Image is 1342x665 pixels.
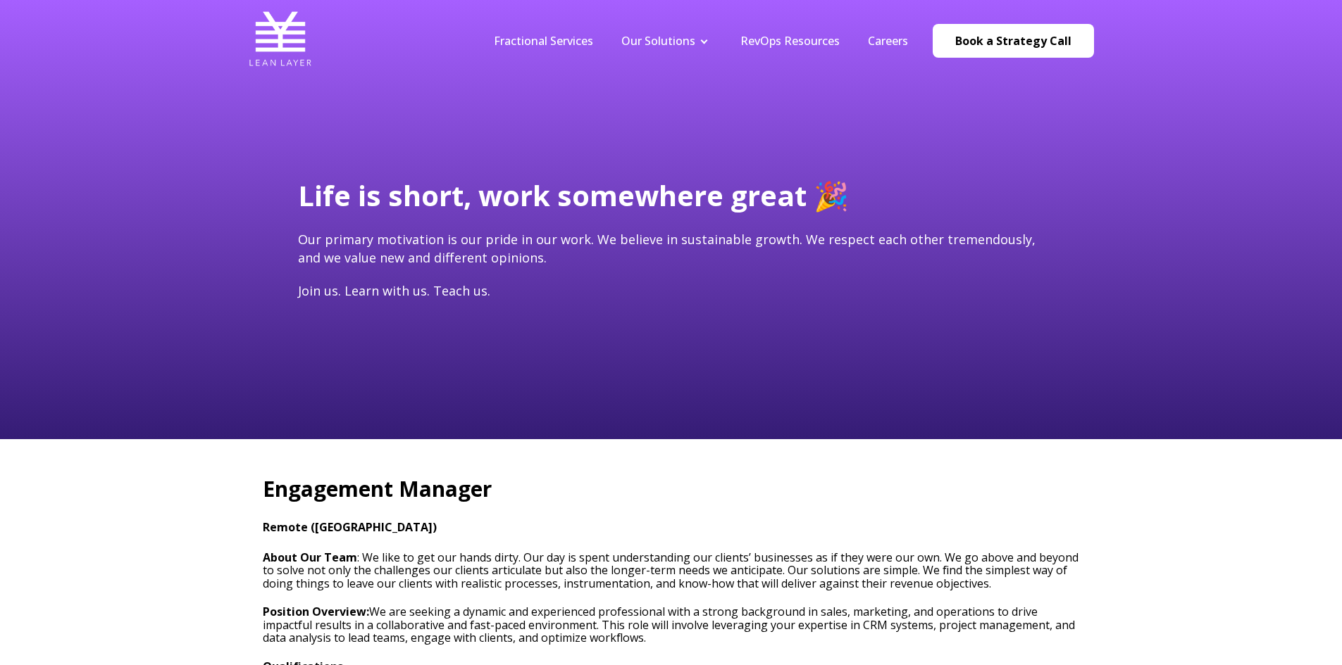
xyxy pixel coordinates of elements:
span: Join us. Learn with us. Teach us. [298,282,490,299]
h2: Engagement Manager [263,474,1080,504]
a: Careers [868,33,908,49]
strong: Position Overview: [263,604,369,619]
a: Our Solutions [621,33,695,49]
p: We are seeking a dynamic and experienced professional with a strong background in sales, marketin... [263,605,1080,644]
div: Navigation Menu [480,33,922,49]
a: RevOps Resources [740,33,840,49]
span: Life is short, work somewhere great 🎉 [298,176,849,215]
span: Our primary motivation is our pride in our work. We believe in sustainable growth. We respect eac... [298,231,1036,265]
a: Fractional Services [494,33,593,49]
img: Lean Layer Logo [249,7,312,70]
h3: : We like to get our hands dirty. Our day is spent understanding our clients’ businesses as if th... [263,551,1080,590]
strong: Remote ([GEOGRAPHIC_DATA]) [263,519,437,535]
strong: About Our Team [263,550,357,565]
a: Book a Strategy Call [933,24,1094,58]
